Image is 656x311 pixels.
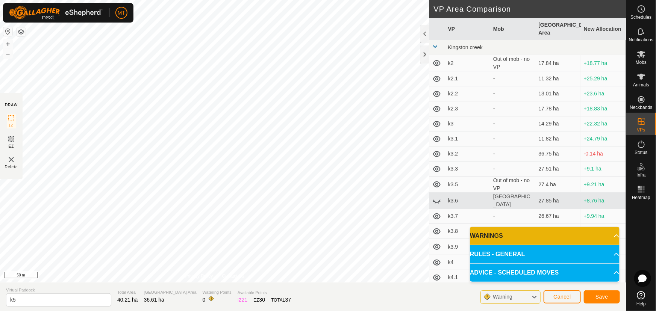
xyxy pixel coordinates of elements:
span: Save [595,294,608,300]
td: k4 [445,255,490,270]
td: 27.51 ha [535,162,580,177]
span: Schedules [630,15,651,20]
td: -0.14 ha [581,146,626,162]
td: +9.1 ha [581,162,626,177]
div: - [493,212,532,220]
td: 14.29 ha [535,116,580,131]
td: +18.83 ha [581,101,626,116]
h2: VP Area Comparison [434,5,626,14]
th: New Allocation [581,18,626,40]
td: +23.6 ha [581,86,626,101]
span: 21 [242,297,248,303]
td: 11.82 ha [535,131,580,146]
td: k3.6 [445,193,490,209]
div: - [493,75,532,83]
span: Cancel [553,294,571,300]
span: Available Points [238,290,291,296]
td: 27.85 ha [535,193,580,209]
td: 36.75 ha [535,146,580,162]
td: -0.51 ha [581,224,626,239]
div: TOTAL [271,296,291,304]
div: Out of mob - no VP [493,55,532,71]
td: k3.3 [445,162,490,177]
button: Cancel [544,290,581,303]
th: VP [445,18,490,40]
p-accordion-header: ADVICE - SCHEDULED MOVES [470,264,620,282]
td: +8.76 ha [581,193,626,209]
td: 11.32 ha [535,71,580,86]
td: 17.84 ha [535,55,580,71]
div: - [493,150,532,158]
th: Mob [490,18,535,40]
span: ADVICE - SCHEDULED MOVES [470,268,559,277]
span: EZ [9,143,14,149]
span: 36.61 ha [144,297,165,303]
button: Map Layers [17,27,26,36]
span: Virtual Paddock [6,287,111,293]
td: k3.8 [445,224,490,239]
div: [GEOGRAPHIC_DATA] [493,193,532,208]
img: Gallagher Logo [9,6,103,20]
div: - [493,105,532,113]
div: - [493,90,532,98]
span: Delete [5,164,18,170]
button: + [3,39,12,48]
td: k2.3 [445,101,490,116]
span: VPs [637,128,645,132]
a: Privacy Policy [185,273,213,279]
button: – [3,49,12,58]
td: k3 [445,116,490,131]
td: 26.67 ha [535,209,580,224]
td: k4.1 [445,270,490,285]
span: Neckbands [630,105,652,110]
span: 40.21 ha [117,297,138,303]
td: +9.21 ha [581,177,626,193]
td: +25.29 ha [581,71,626,86]
span: Kingston creek [448,44,483,50]
span: Infra [636,173,645,177]
td: k3.7 [445,209,490,224]
td: 27.4 ha [535,177,580,193]
td: k2 [445,55,490,71]
td: k3.5 [445,177,490,193]
span: RULES - GENERAL [470,250,525,259]
span: Animals [633,83,649,87]
span: Heatmap [632,195,650,200]
div: - [493,120,532,128]
p-accordion-header: RULES - GENERAL [470,245,620,263]
span: Notifications [629,38,653,42]
button: Save [584,290,620,303]
td: k3.9 [445,239,490,255]
button: Reset Map [3,27,12,36]
span: Help [636,302,646,306]
td: +9.94 ha [581,209,626,224]
span: IZ [9,123,14,128]
span: 0 [203,297,206,303]
span: Total Area [117,289,138,296]
a: Help [626,288,656,309]
td: k2.1 [445,71,490,86]
span: Mobs [636,60,647,65]
div: - [493,135,532,143]
td: k3.2 [445,146,490,162]
div: - [493,165,532,173]
span: [GEOGRAPHIC_DATA] Area [144,289,197,296]
div: Out of mob - no VP [493,177,532,192]
span: WARNINGS [470,231,503,240]
p-accordion-header: WARNINGS [470,227,620,245]
td: +22.32 ha [581,116,626,131]
td: 37.12 ha [535,224,580,239]
span: MT [118,9,125,17]
a: Contact Us [222,273,244,279]
td: 13.01 ha [535,86,580,101]
img: VP [7,155,16,164]
td: +24.79 ha [581,131,626,146]
th: [GEOGRAPHIC_DATA] Area [535,18,580,40]
span: 37 [285,297,291,303]
td: k3.1 [445,131,490,146]
td: 17.78 ha [535,101,580,116]
span: Warning [493,294,512,300]
td: +18.77 ha [581,55,626,71]
span: Watering Points [203,289,232,296]
span: Status [635,150,647,155]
